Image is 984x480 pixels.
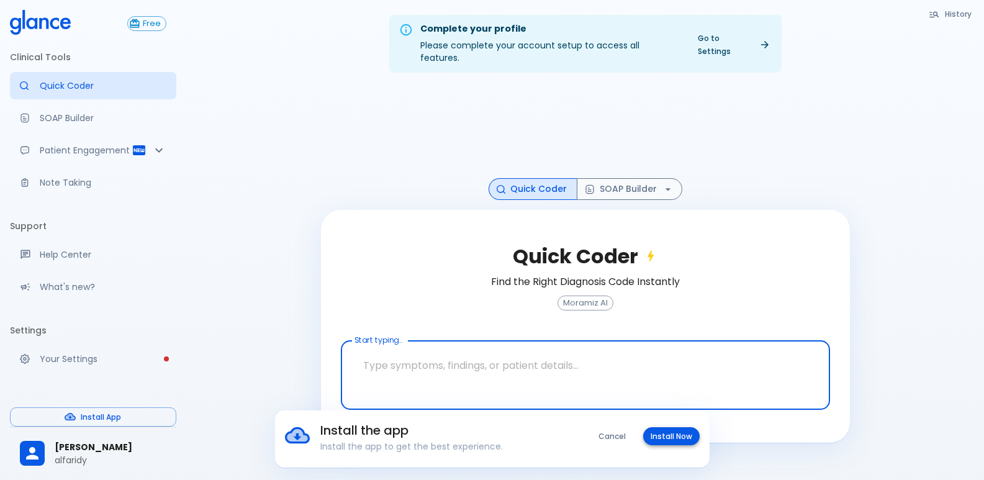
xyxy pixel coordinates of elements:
a: Click to view or change your subscription [127,16,176,31]
button: Quick Coder [489,178,577,200]
a: Docugen: Compose a clinical documentation in seconds [10,104,176,132]
p: Your Settings [40,353,166,365]
div: Please complete your account setup to access all features. [420,19,680,69]
p: Help Center [40,248,166,261]
p: SOAP Builder [40,112,166,124]
div: [PERSON_NAME]alfaridy [10,432,176,475]
p: Quick Coder [40,79,166,92]
div: Patient Reports & Referrals [10,137,176,164]
h6: Install the app [320,420,558,440]
span: [PERSON_NAME] [55,441,166,454]
button: History [923,5,979,23]
button: SOAP Builder [577,178,682,200]
span: Moramiz AI [558,299,613,308]
button: Install App [10,407,176,427]
p: What's new? [40,281,166,293]
a: Moramiz: Find ICD10AM codes instantly [10,72,176,99]
li: Support [10,211,176,241]
h6: Find the Right Diagnosis Code Instantly [491,273,680,291]
p: Install the app to get the best experience. [320,440,558,453]
a: Advanced note-taking [10,169,176,196]
li: Settings [10,315,176,345]
a: Get help from our support team [10,241,176,268]
li: Clinical Tools [10,42,176,72]
a: Go to Settings [690,29,777,60]
button: Cancel [591,427,633,445]
h2: Quick Coder [513,245,658,268]
button: Install Now [643,427,700,445]
span: Free [138,19,166,29]
a: Please complete account setup [10,345,176,373]
p: Note Taking [40,176,166,189]
div: Complete your profile [420,22,680,36]
p: Patient Engagement [40,144,132,156]
button: Free [127,16,166,31]
div: Recent updates and feature releases [10,273,176,301]
p: alfaridy [55,454,166,466]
